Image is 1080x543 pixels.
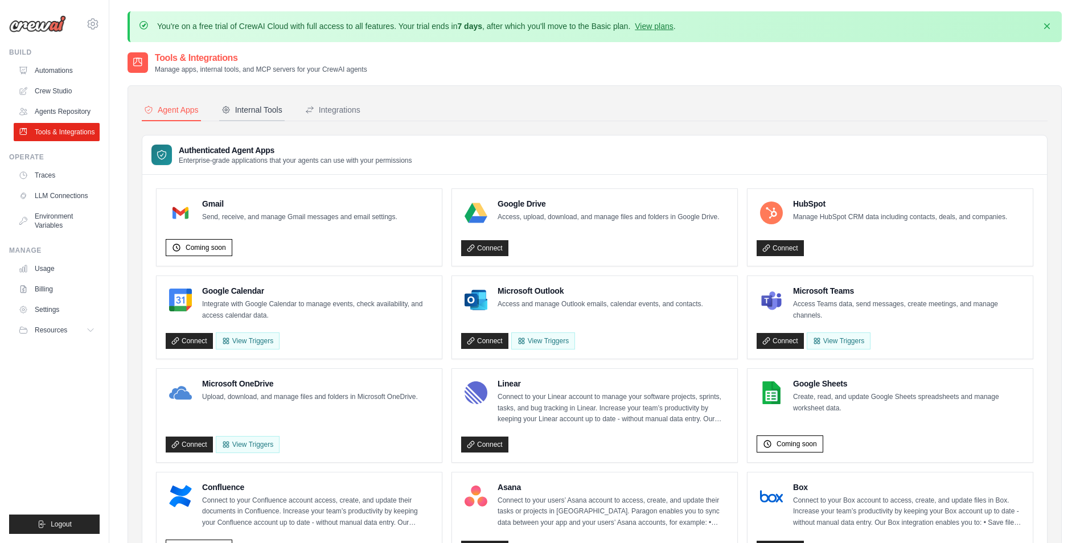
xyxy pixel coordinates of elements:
[498,198,720,209] h4: Google Drive
[793,482,1024,493] h4: Box
[793,392,1024,414] p: Create, read, and update Google Sheets spreadsheets and manage worksheet data.
[498,299,703,310] p: Access and manage Outlook emails, calendar events, and contacts.
[14,321,100,339] button: Resources
[760,485,783,508] img: Box Logo
[305,104,360,116] div: Integrations
[157,20,676,32] p: You're on a free trial of CrewAI Cloud with full access to all features. Your trial ends in , aft...
[14,207,100,235] a: Environment Variables
[461,437,508,452] a: Connect
[14,166,100,184] a: Traces
[155,65,367,74] p: Manage apps, internal tools, and MCP servers for your CrewAI agents
[498,212,720,223] p: Access, upload, download, and manage files and folders in Google Drive.
[9,515,100,534] button: Logout
[793,378,1024,389] h4: Google Sheets
[793,198,1007,209] h4: HubSpot
[166,437,213,452] a: Connect
[760,289,783,311] img: Microsoft Teams Logo
[202,285,433,297] h4: Google Calendar
[793,299,1024,321] p: Access Teams data, send messages, create meetings, and manage channels.
[498,392,728,425] p: Connect to your Linear account to manage your software projects, sprints, tasks, and bug tracking...
[457,22,482,31] strong: 7 days
[9,153,100,162] div: Operate
[169,289,192,311] img: Google Calendar Logo
[461,333,508,349] a: Connect
[635,22,673,31] a: View plans
[14,123,100,141] a: Tools & Integrations
[169,485,192,508] img: Confluence Logo
[9,246,100,255] div: Manage
[142,100,201,121] button: Agent Apps
[179,145,412,156] h3: Authenticated Agent Apps
[51,520,72,529] span: Logout
[9,48,100,57] div: Build
[14,82,100,100] a: Crew Studio
[14,61,100,80] a: Automations
[807,332,870,349] : View Triggers
[14,260,100,278] a: Usage
[166,333,213,349] a: Connect
[186,243,226,252] span: Coming soon
[465,289,487,311] img: Microsoft Outlook Logo
[760,381,783,404] img: Google Sheets Logo
[757,333,804,349] a: Connect
[202,482,433,493] h4: Confluence
[179,156,412,165] p: Enterprise-grade applications that your agents can use with your permissions
[14,301,100,319] a: Settings
[303,100,363,121] button: Integrations
[169,381,192,404] img: Microsoft OneDrive Logo
[202,392,418,403] p: Upload, download, and manage files and folders in Microsoft OneDrive.
[498,495,728,529] p: Connect to your users’ Asana account to access, create, and update their tasks or projects in [GE...
[760,201,783,224] img: HubSpot Logo
[465,381,487,404] img: Linear Logo
[777,439,817,449] span: Coming soon
[35,326,67,335] span: Resources
[202,198,397,209] h4: Gmail
[14,102,100,121] a: Agents Repository
[221,104,282,116] div: Internal Tools
[498,378,728,389] h4: Linear
[465,201,487,224] img: Google Drive Logo
[461,240,508,256] a: Connect
[202,378,418,389] h4: Microsoft OneDrive
[155,51,367,65] h2: Tools & Integrations
[202,495,433,529] p: Connect to your Confluence account access, create, and update their documents in Confluence. Incr...
[169,201,192,224] img: Gmail Logo
[793,212,1007,223] p: Manage HubSpot CRM data including contacts, deals, and companies.
[202,212,397,223] p: Send, receive, and manage Gmail messages and email settings.
[511,332,575,349] : View Triggers
[498,285,703,297] h4: Microsoft Outlook
[498,482,728,493] h4: Asana
[202,299,433,321] p: Integrate with Google Calendar to manage events, check availability, and access calendar data.
[219,100,285,121] button: Internal Tools
[465,485,487,508] img: Asana Logo
[793,495,1024,529] p: Connect to your Box account to access, create, and update files in Box. Increase your team’s prod...
[14,280,100,298] a: Billing
[757,240,804,256] a: Connect
[216,332,280,349] button: View Triggers
[216,436,280,453] : View Triggers
[9,15,66,32] img: Logo
[144,104,199,116] div: Agent Apps
[14,187,100,205] a: LLM Connections
[793,285,1024,297] h4: Microsoft Teams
